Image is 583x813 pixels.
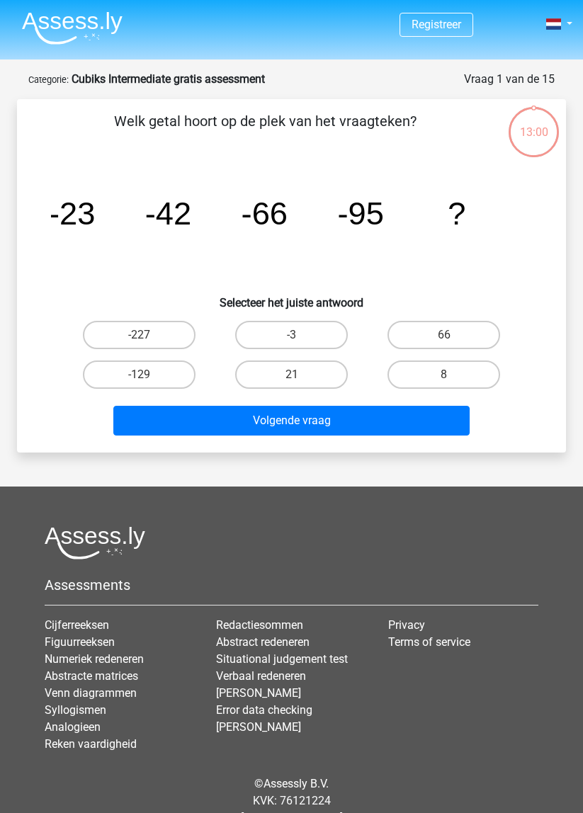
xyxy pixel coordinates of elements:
a: Redactiesommen [216,618,303,632]
h6: Selecteer het juiste antwoord [40,285,543,309]
a: Assessly B.V. [264,777,329,790]
a: Privacy [388,618,425,632]
div: 13:00 [507,106,560,141]
tspan: -95 [337,195,383,232]
a: Error data checking [216,703,312,717]
a: Reken vaardigheid [45,737,137,751]
div: Vraag 1 van de 15 [464,71,555,88]
tspan: ? [448,195,465,232]
img: Assessly logo [45,526,145,559]
label: -129 [83,360,196,389]
a: [PERSON_NAME] [216,720,301,734]
tspan: -42 [145,195,191,232]
a: Abstracte matrices [45,669,138,683]
a: Numeriek redeneren [45,652,144,666]
a: Abstract redeneren [216,635,310,649]
tspan: -23 [49,195,95,232]
strong: Cubiks Intermediate gratis assessment [72,72,265,86]
a: Terms of service [388,635,470,649]
a: Analogieen [45,720,101,734]
label: 66 [387,321,500,349]
a: Registreer [412,18,461,31]
label: 21 [235,360,348,389]
a: Verbaal redeneren [216,669,306,683]
a: Syllogismen [45,703,106,717]
label: -227 [83,321,196,349]
h5: Assessments [45,576,538,593]
a: Situational judgement test [216,652,348,666]
img: Assessly [22,11,123,45]
small: Categorie: [28,74,69,85]
button: Volgende vraag [113,406,470,436]
label: -3 [235,321,348,349]
a: Venn diagrammen [45,686,137,700]
p: Welk getal hoort op de plek van het vraagteken? [40,110,490,153]
a: [PERSON_NAME] [216,686,301,700]
tspan: -66 [242,195,288,232]
a: Figuurreeksen [45,635,115,649]
label: 8 [387,360,500,389]
a: Cijferreeksen [45,618,109,632]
